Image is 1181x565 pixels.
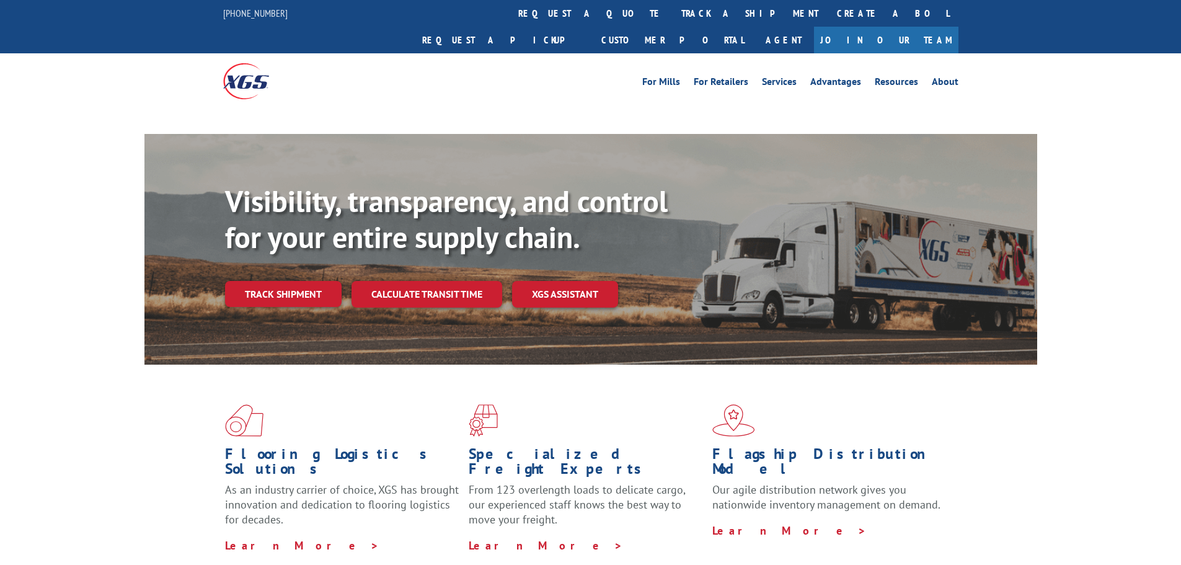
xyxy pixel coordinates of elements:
[352,281,502,308] a: Calculate transit time
[225,447,459,483] h1: Flooring Logistics Solutions
[469,483,703,538] p: From 123 overlength loads to delicate cargo, our experienced staff knows the best way to move you...
[225,483,459,527] span: As an industry carrier of choice, XGS has brought innovation and dedication to flooring logistics...
[712,404,755,437] img: xgs-icon-flagship-distribution-model-red
[225,182,668,256] b: Visibility, transparency, and control for your entire supply chain.
[223,7,288,19] a: [PHONE_NUMBER]
[875,77,918,91] a: Resources
[712,483,940,512] span: Our agile distribution network gives you nationwide inventory management on demand.
[712,447,947,483] h1: Flagship Distribution Model
[642,77,680,91] a: For Mills
[469,447,703,483] h1: Specialized Freight Experts
[225,538,379,553] a: Learn More >
[814,27,958,53] a: Join Our Team
[469,538,623,553] a: Learn More >
[592,27,753,53] a: Customer Portal
[694,77,748,91] a: For Retailers
[712,523,867,538] a: Learn More >
[753,27,814,53] a: Agent
[413,27,592,53] a: Request a pickup
[469,404,498,437] img: xgs-icon-focused-on-flooring-red
[225,404,263,437] img: xgs-icon-total-supply-chain-intelligence-red
[810,77,861,91] a: Advantages
[762,77,797,91] a: Services
[512,281,618,308] a: XGS ASSISTANT
[225,281,342,307] a: Track shipment
[932,77,958,91] a: About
